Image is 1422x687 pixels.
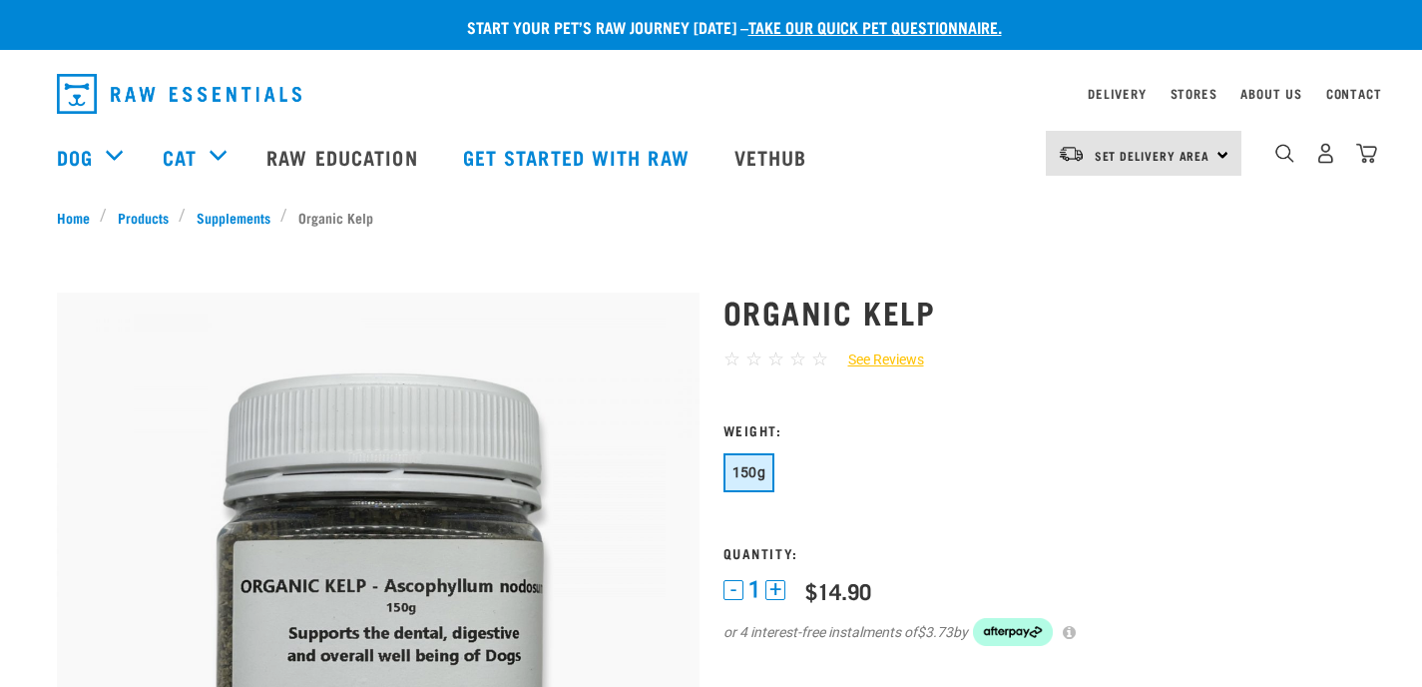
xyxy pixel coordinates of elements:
[732,464,766,480] span: 150g
[107,207,179,228] a: Products
[57,207,1366,228] nav: breadcrumbs
[1095,152,1210,159] span: Set Delivery Area
[745,347,762,370] span: ☆
[57,142,93,172] a: Dog
[723,545,1366,560] h3: Quantity:
[443,117,714,197] a: Get started with Raw
[186,207,280,228] a: Supplements
[748,22,1002,31] a: take our quick pet questionnaire.
[805,578,871,603] div: $14.90
[57,74,301,114] img: Raw Essentials Logo
[811,347,828,370] span: ☆
[714,117,832,197] a: Vethub
[723,580,743,600] button: -
[1240,90,1301,97] a: About Us
[163,142,197,172] a: Cat
[723,453,775,492] button: 150g
[723,422,1366,437] h3: Weight:
[41,66,1382,122] nav: dropdown navigation
[723,618,1366,646] div: or 4 interest-free instalments of by
[1356,143,1377,164] img: home-icon@2x.png
[723,347,740,370] span: ☆
[1088,90,1146,97] a: Delivery
[723,294,1366,330] h1: Organic Kelp
[1275,144,1294,163] img: home-icon-1@2x.png
[246,117,442,197] a: Raw Education
[765,580,785,600] button: +
[973,618,1053,646] img: Afterpay
[748,579,760,600] span: 1
[1058,145,1085,163] img: van-moving.png
[1171,90,1217,97] a: Stores
[917,622,953,643] span: $3.73
[1326,90,1382,97] a: Contact
[1315,143,1336,164] img: user.png
[767,347,784,370] span: ☆
[789,347,806,370] span: ☆
[828,349,924,370] a: See Reviews
[57,207,101,228] a: Home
